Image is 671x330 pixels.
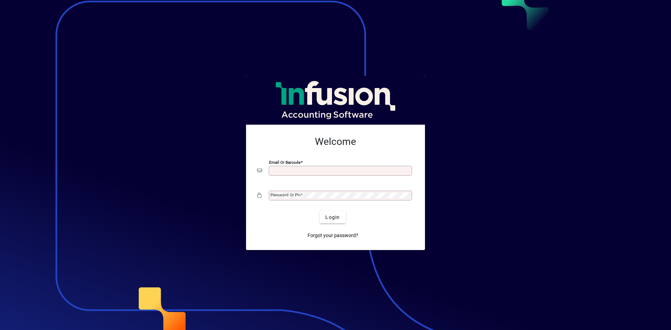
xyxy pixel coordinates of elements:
[325,214,340,221] span: Login
[320,211,345,223] button: Login
[257,136,414,148] h2: Welcome
[269,160,301,165] mat-label: Email or Barcode
[270,192,301,197] mat-label: Password or Pin
[308,232,358,239] span: Forgot your password?
[305,229,361,242] a: Forgot your password?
